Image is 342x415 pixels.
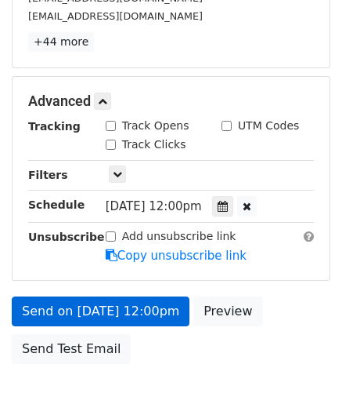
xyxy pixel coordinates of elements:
strong: Filters [28,169,68,181]
label: UTM Codes [238,118,299,134]
small: [EMAIL_ADDRESS][DOMAIN_NAME] [28,10,203,22]
strong: Tracking [28,120,81,133]
a: Send Test Email [12,334,131,364]
a: Send on [DATE] 12:00pm [12,297,189,326]
label: Track Clicks [122,137,186,153]
h5: Advanced [28,93,314,110]
a: Copy unsubscribe link [106,249,247,263]
strong: Schedule [28,198,85,211]
label: Track Opens [122,118,189,134]
a: +44 more [28,32,94,52]
span: [DATE] 12:00pm [106,199,202,213]
strong: Unsubscribe [28,231,105,243]
a: Preview [193,297,262,326]
label: Add unsubscribe link [122,228,236,245]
